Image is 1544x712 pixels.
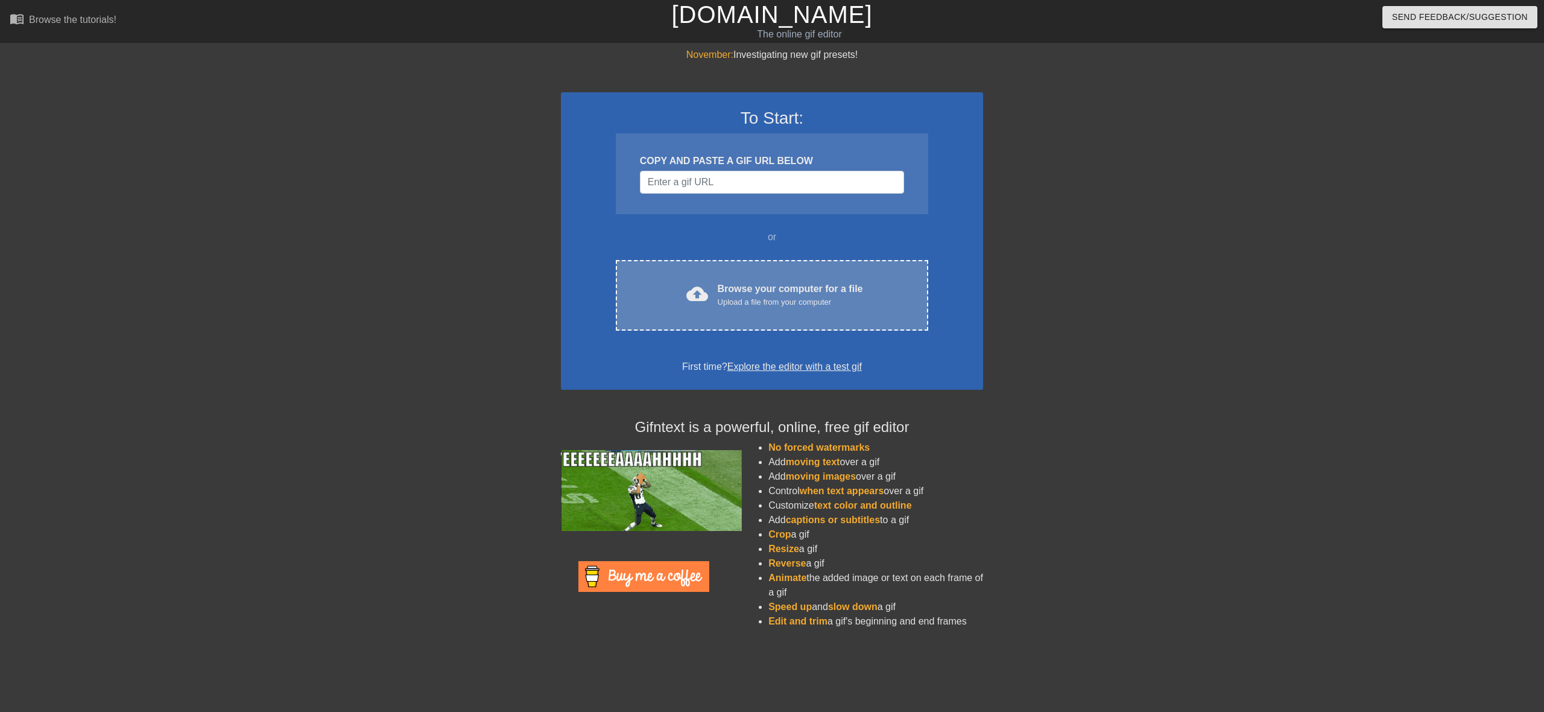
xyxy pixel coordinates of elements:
a: [DOMAIN_NAME] [671,1,872,28]
span: Speed up [768,602,812,612]
span: moving text [786,457,840,467]
span: No forced watermarks [768,442,870,453]
span: when text appears [800,486,884,496]
li: a gif [768,527,983,542]
div: Browse the tutorials! [29,14,116,25]
li: a gif's beginning and end frames [768,614,983,629]
li: the added image or text on each frame of a gif [768,571,983,600]
span: slow down [828,602,878,612]
span: Crop [768,529,791,539]
span: menu_book [10,11,24,26]
span: Reverse [768,558,806,568]
li: a gif [768,556,983,571]
div: First time? [577,360,967,374]
img: football_small.gif [561,450,742,531]
img: Buy Me A Coffee [578,561,709,592]
span: moving images [786,471,856,482]
button: Send Feedback/Suggestion [1382,6,1537,28]
li: Add over a gif [768,469,983,484]
li: Control over a gif [768,484,983,498]
h3: To Start: [577,108,967,129]
a: Browse the tutorials! [10,11,116,30]
div: COPY AND PASTE A GIF URL BELOW [640,154,904,168]
li: a gif [768,542,983,556]
li: Add to a gif [768,513,983,527]
h4: Gifntext is a powerful, online, free gif editor [561,419,983,436]
span: captions or subtitles [786,515,880,525]
span: cloud_upload [686,283,708,305]
div: Browse your computer for a file [718,282,863,308]
div: or [592,230,952,244]
span: Resize [768,544,799,554]
a: Explore the editor with a test gif [727,361,862,372]
span: text color and outline [814,500,912,510]
input: Username [640,171,904,194]
span: Animate [768,573,806,583]
div: The online gif editor [520,27,1078,42]
div: Upload a file from your computer [718,296,863,308]
li: and a gif [768,600,983,614]
span: Edit and trim [768,616,827,626]
span: November: [686,49,733,60]
span: Send Feedback/Suggestion [1392,10,1528,25]
div: Investigating new gif presets! [561,48,983,62]
li: Customize [768,498,983,513]
li: Add over a gif [768,455,983,469]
